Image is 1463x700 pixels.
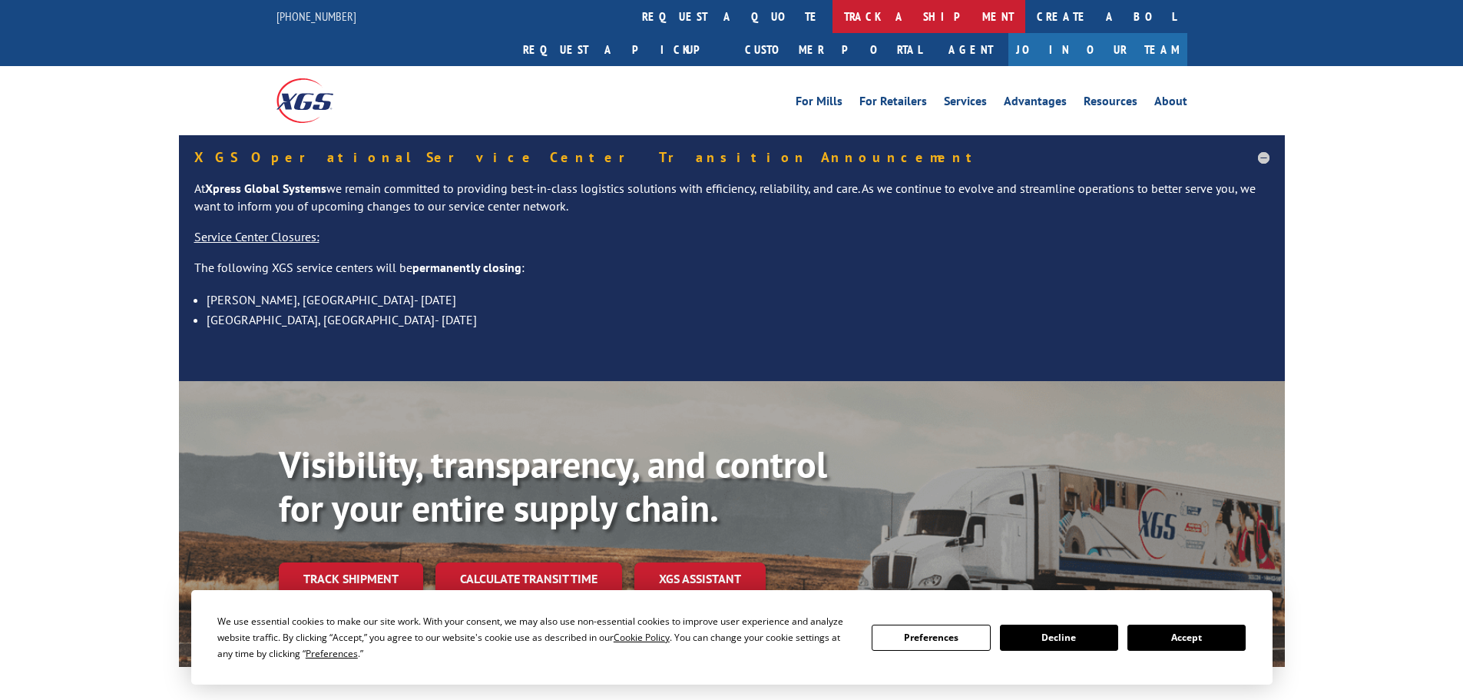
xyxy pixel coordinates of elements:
[511,33,733,66] a: Request a pickup
[872,625,990,651] button: Preferences
[933,33,1008,66] a: Agent
[1127,625,1246,651] button: Accept
[279,562,423,595] a: Track shipment
[207,290,1269,310] li: [PERSON_NAME], [GEOGRAPHIC_DATA]- [DATE]
[191,590,1273,685] div: Cookie Consent Prompt
[194,151,1269,164] h5: XGS Operational Service Center Transition Announcement
[1008,33,1187,66] a: Join Our Team
[205,181,326,196] strong: Xpress Global Systems
[194,180,1269,229] p: At we remain committed to providing best-in-class logistics solutions with efficiency, reliabilit...
[207,310,1269,330] li: [GEOGRAPHIC_DATA], [GEOGRAPHIC_DATA]- [DATE]
[217,613,853,662] div: We use essential cookies to make our site work. With your consent, we may also use non-essential ...
[1084,95,1137,112] a: Resources
[634,562,766,595] a: XGS ASSISTANT
[279,440,827,532] b: Visibility, transparency, and control for your entire supply chain.
[435,562,622,595] a: Calculate transit time
[194,229,319,244] u: Service Center Closures:
[412,260,521,275] strong: permanently closing
[1154,95,1187,112] a: About
[733,33,933,66] a: Customer Portal
[944,95,987,112] a: Services
[1004,95,1067,112] a: Advantages
[194,259,1269,290] p: The following XGS service centers will be :
[306,647,358,660] span: Preferences
[859,95,927,112] a: For Retailers
[796,95,842,112] a: For Mills
[1000,625,1118,651] button: Decline
[276,8,356,24] a: [PHONE_NUMBER]
[614,631,670,644] span: Cookie Policy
